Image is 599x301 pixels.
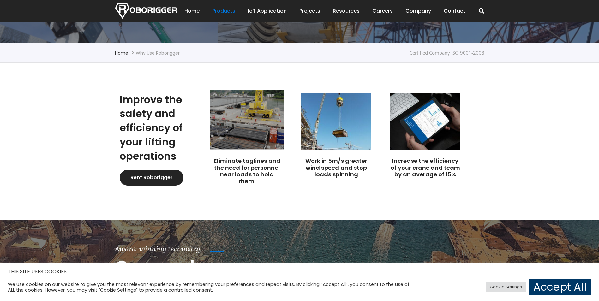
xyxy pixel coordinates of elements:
[299,1,320,21] a: Projects
[214,157,280,185] a: Eliminate taglines and the need for personnel near loads to hold them.
[529,279,591,295] a: Accept All
[115,50,128,56] a: Home
[115,244,201,254] div: Award-winning technology
[136,49,180,57] li: Why use Roborigger
[8,281,416,293] div: We use cookies on our website to give you the most relevant experience by remembering your prefer...
[120,93,193,163] h2: Improve the safety and efficiency of your lifting operations
[212,1,235,21] a: Products
[333,1,360,21] a: Resources
[486,282,526,292] a: Cookie Settings
[444,1,465,21] a: Contact
[372,1,393,21] a: Careers
[405,1,431,21] a: Company
[391,157,460,178] a: Increase the efficiency of your crane and team by an average of 15%
[8,268,591,276] h5: THIS SITE USES COOKIES
[120,170,183,186] a: Rent Roborigger
[184,1,200,21] a: Home
[115,257,484,298] h2: Game-changer in lifting safety
[248,1,287,21] a: IoT Application
[305,157,367,178] a: Work in 5m/s greater wind speed and stop loads spinning
[410,49,484,57] div: Certified Company ISO 9001-2008
[115,3,177,19] img: Nortech
[301,93,371,150] img: Roborigger load control device for crane lifting on Alec's One Zaabeel site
